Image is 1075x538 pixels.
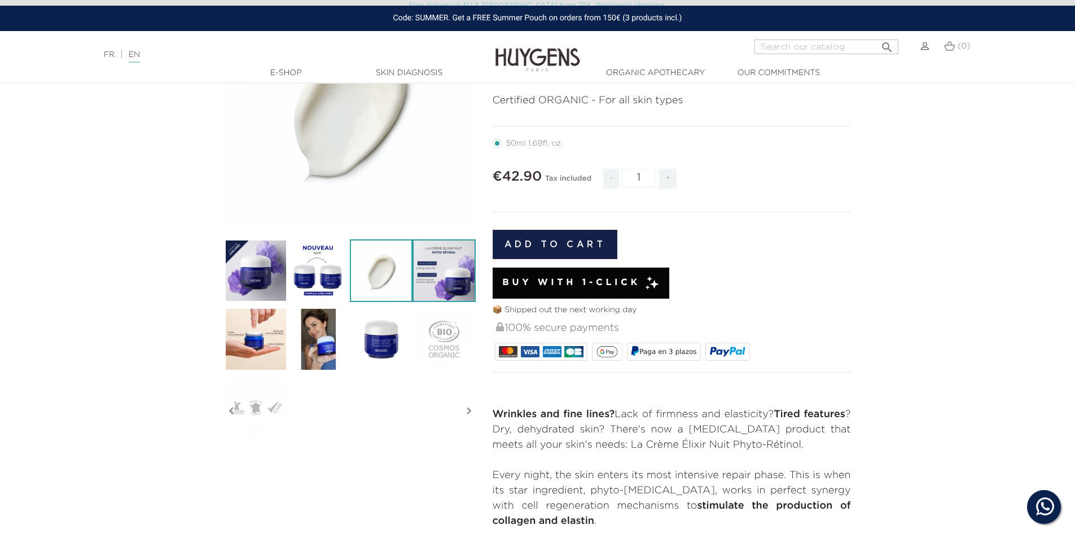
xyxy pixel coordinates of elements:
img: VISA [521,346,539,357]
span: - [603,169,619,189]
img: Huygens [495,30,580,73]
p: Every night, the skin enters its most intensive repair phase. This is when its star ingredient, p... [493,468,851,529]
a: Organic Apothecary [599,67,712,79]
a: Our commitments [722,67,835,79]
button: Add to cart [493,230,618,259]
img: 100% secure payments [496,322,504,331]
a: FR [104,51,115,59]
strong: Tired features [774,409,845,419]
span: + [659,169,677,189]
i:  [880,37,894,51]
i:  [225,383,238,439]
span: Paga en 3 plazos [639,348,696,356]
span: (0) [958,42,970,50]
input: Quantity [622,168,656,187]
strong: Wrinkles and fine lines? [493,409,615,419]
img: AMEX [543,346,561,357]
img: google_pay [596,346,618,357]
i:  [462,383,476,439]
button:  [877,36,897,51]
img: CB_NATIONALE [564,346,583,357]
a: E-Shop [230,67,343,79]
p: Certified ORGANIC - For all skin types [493,93,851,108]
input: Search [754,40,898,54]
label: 50ml 1.69fl. oz. [493,139,577,148]
a: EN [129,51,140,63]
div: Tax included [545,167,591,197]
span: €42.90 [493,170,542,183]
p: Lack of firmness and elasticity? ? Dry, dehydrated skin? There's now a [MEDICAL_DATA] product tha... [493,407,851,453]
p: 📦 Shipped out the next working day [493,304,851,316]
img: MASTERCARD [499,346,517,357]
strong: stimulate the production of collagen and elastin [493,501,851,526]
div: | [98,48,440,62]
div: 100% secure payments [495,316,851,340]
a: Skin Diagnosis [353,67,466,79]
